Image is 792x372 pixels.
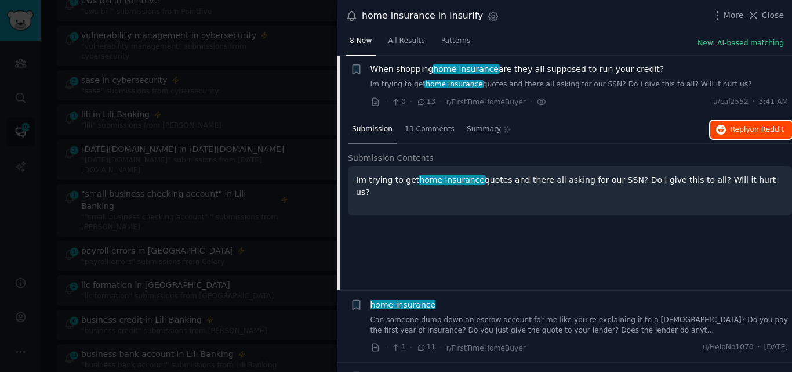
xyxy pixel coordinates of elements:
span: Submission Contents [348,152,434,164]
a: All Results [384,32,428,56]
span: [DATE] [764,342,788,353]
span: r/FirstTimeHomeBuyer [446,344,526,352]
a: Im trying to gethome insurancequotes and there all asking for our SSN? Do i give this to all? Wil... [370,80,789,90]
span: 13 [416,97,435,107]
button: Close [747,9,784,21]
span: Submission [352,124,393,135]
span: u/HelpNo1070 [703,342,754,353]
span: home insurance [419,175,486,185]
span: Reply [731,125,784,135]
span: · [384,96,387,108]
a: 8 New [346,32,376,56]
span: · [439,342,442,354]
a: When shoppinghome insuranceare they all supposed to run your credit? [370,63,664,75]
span: 0 [391,97,405,107]
a: Patterns [437,32,474,56]
span: 13 Comments [405,124,455,135]
button: More [711,9,744,21]
span: · [758,342,760,353]
span: u/cal2552 [713,97,749,107]
span: More [724,9,744,21]
span: home insurance [424,80,484,88]
span: All Results [388,36,424,46]
button: Replyon Reddit [710,121,792,139]
span: r/FirstTimeHomeBuyer [446,98,526,106]
span: home insurance [433,64,500,74]
span: 3:41 AM [759,97,788,107]
span: home insurance [369,300,437,309]
span: on Reddit [750,125,784,133]
a: home insurance [370,299,436,311]
span: 11 [416,342,435,353]
span: · [530,96,532,108]
span: 8 New [350,36,372,46]
span: · [753,97,755,107]
span: When shopping are they all supposed to run your credit? [370,63,664,75]
a: Can someone dumb down an escrow account for me like you’re explaining it to a [DEMOGRAPHIC_DATA]?... [370,315,789,335]
span: 1 [391,342,405,353]
span: Patterns [441,36,470,46]
span: · [410,342,412,354]
span: Close [762,9,784,21]
span: Summary [467,124,501,135]
span: · [439,96,442,108]
span: · [384,342,387,354]
span: · [410,96,412,108]
button: New: AI-based matching [697,38,784,49]
div: home insurance in Insurify [362,9,483,23]
p: Im trying to get quotes and there all asking for our SSN? Do i give this to all? Will it hurt us? [356,174,784,198]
